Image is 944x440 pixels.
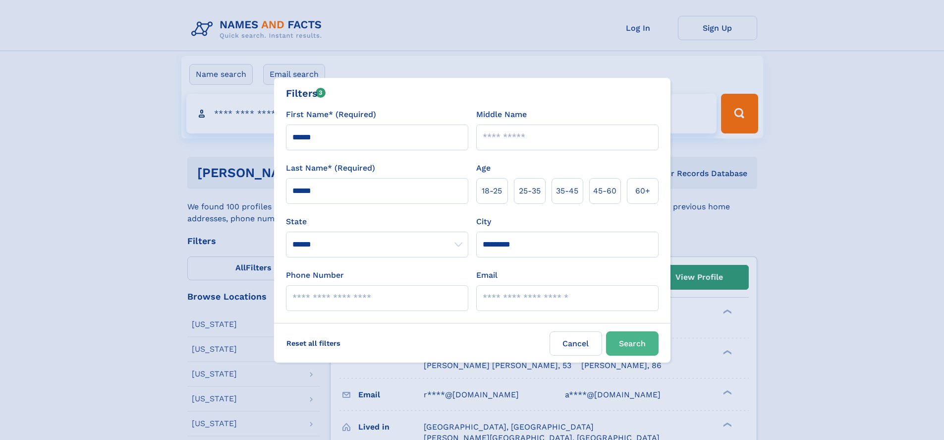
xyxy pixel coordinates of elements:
[286,162,375,174] label: Last Name* (Required)
[606,331,659,356] button: Search
[286,216,468,228] label: State
[550,331,602,356] label: Cancel
[280,331,347,355] label: Reset all filters
[476,269,498,281] label: Email
[593,185,616,197] span: 45‑60
[286,86,326,101] div: Filters
[476,109,527,121] label: Middle Name
[635,185,650,197] span: 60+
[482,185,502,197] span: 18‑25
[476,216,491,228] label: City
[519,185,541,197] span: 25‑35
[286,269,344,281] label: Phone Number
[556,185,578,197] span: 35‑45
[476,162,491,174] label: Age
[286,109,376,121] label: First Name* (Required)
